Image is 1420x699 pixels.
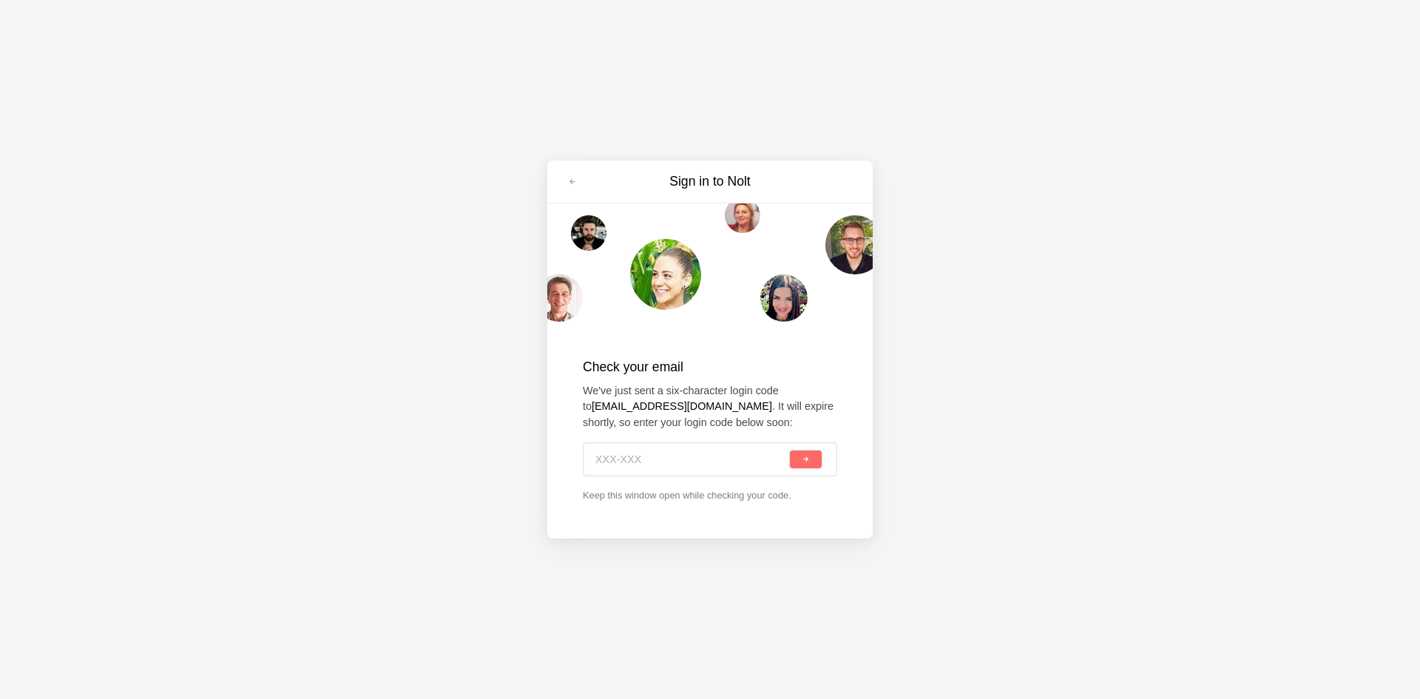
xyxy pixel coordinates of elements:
[592,400,772,412] strong: [EMAIL_ADDRESS][DOMAIN_NAME]
[583,357,837,376] h2: Check your email
[583,488,837,502] p: Keep this window open while checking your code.
[583,383,837,431] p: We've just sent a six-character login code to . It will expire shortly, so enter your login code ...
[586,172,834,191] h3: Sign in to Nolt
[595,443,787,476] input: XXX-XXX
